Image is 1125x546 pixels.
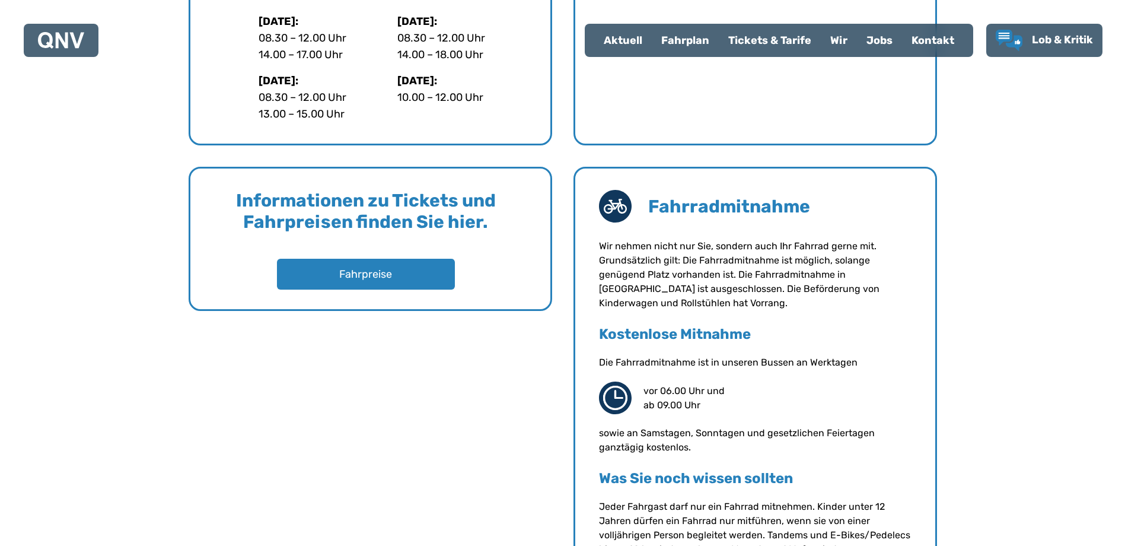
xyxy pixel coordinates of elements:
h4: Fahrradmitnahme [648,196,912,217]
p: [DATE]: [397,13,527,30]
section: Wir nehmen nicht nur Sie, sondern auch Ihr Fahrrad gerne mit. Grundsätzlich gilt: Die Fahrradmitn... [599,239,912,310]
a: Fahrplan [652,25,719,56]
h4: Informationen zu Tickets und Fahrpreisen finden Sie hier. [206,190,525,233]
p: 08.30 – 12.00 Uhr 13.00 – 15.00 Uhr [259,89,388,122]
a: Tickets & Tarife [719,25,821,56]
div: sowie an Samstagen, Sonntagen und gesetzlichen Feiertagen ganztägig kostenlos. [599,426,912,455]
a: QNV Logo [38,28,84,52]
a: Aktuell [594,25,652,56]
h4: Was Sie noch wissen sollten [599,469,912,488]
a: Jobs [857,25,902,56]
img: QNV Logo [38,32,84,49]
p: 08.30 – 12.00 Uhr 14.00 – 17.00 Uhr [259,30,388,63]
p: 10.00 – 12.00 Uhr [397,89,527,106]
button: Fahrpreise [277,259,455,290]
span: Lob & Kritik [1032,33,1093,46]
div: Die Fahrradmitnahme ist in unseren Bussen an Werktagen [599,355,912,370]
p: [DATE]: [397,72,527,89]
p: vor 06.00 Uhr und ab 09.00 Uhr [643,384,773,412]
p: [DATE]: [259,13,388,30]
a: Wir [821,25,857,56]
p: [DATE]: [259,72,388,89]
a: Kontakt [902,25,964,56]
p: 08.30 – 12.00 Uhr 14.00 – 18.00 Uhr [397,30,527,63]
h4: Kostenlose Mitnahme [599,325,912,344]
a: Lob & Kritik [996,30,1093,51]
